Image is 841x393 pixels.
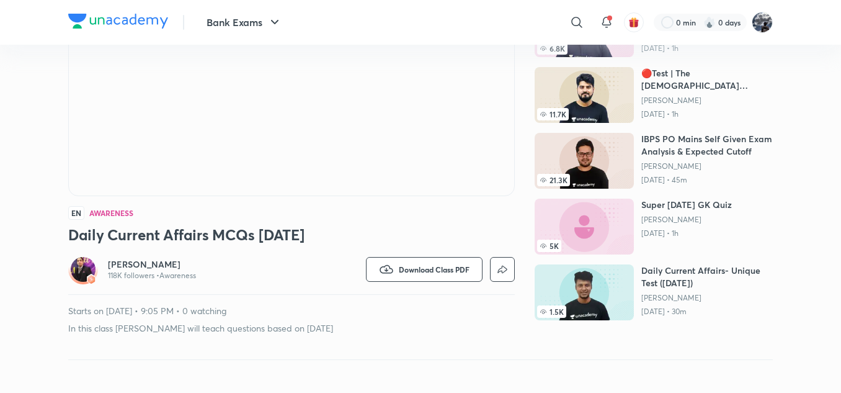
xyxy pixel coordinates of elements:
h6: Super [DATE] GK Quiz [641,199,732,211]
h6: IBPS PO Mains Self Given Exam Analysis & Expected Cutoff [641,133,773,158]
p: [DATE] • 1h [641,43,773,53]
span: 1.5K [537,305,566,318]
img: Avatar [71,257,96,282]
img: avatar [628,17,639,28]
button: Bank Exams [199,10,290,35]
h6: Daily Current Affairs- Unique Test ([DATE]) [641,264,773,289]
p: [DATE] • 30m [641,307,773,317]
span: Download Class PDF [399,264,469,274]
span: 5K [537,240,561,252]
button: avatar [624,12,644,32]
span: 11.7K [537,108,569,120]
p: Starts on [DATE] • 9:05 PM • 0 watching [68,305,515,317]
h6: 🔴Test | The [DEMOGRAPHIC_DATA] Editorial | 50 Questions | [DATE]🔴 [641,67,773,92]
span: 21.3K [537,174,570,186]
span: 6.8K [537,42,567,55]
img: streak [703,16,716,29]
img: Om singh [752,12,773,33]
p: 118K followers • Awareness [108,271,196,281]
img: Company Logo [68,14,168,29]
a: Company Logo [68,14,168,32]
p: In this class [PERSON_NAME] will teach questions based on [DATE] [68,322,515,335]
img: badge [87,275,96,284]
a: [PERSON_NAME] [641,293,773,303]
p: [DATE] • 1h [641,228,732,238]
h3: Daily Current Affairs MCQs [DATE] [68,225,515,245]
p: [DATE] • 45m [641,175,773,185]
a: [PERSON_NAME] [641,96,773,106]
a: [PERSON_NAME] [108,258,196,271]
a: Avatarbadge [68,255,98,284]
a: [PERSON_NAME] [641,161,773,171]
button: Download Class PDF [366,257,483,282]
a: [PERSON_NAME] [641,215,732,225]
p: [DATE] • 1h [641,109,773,119]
